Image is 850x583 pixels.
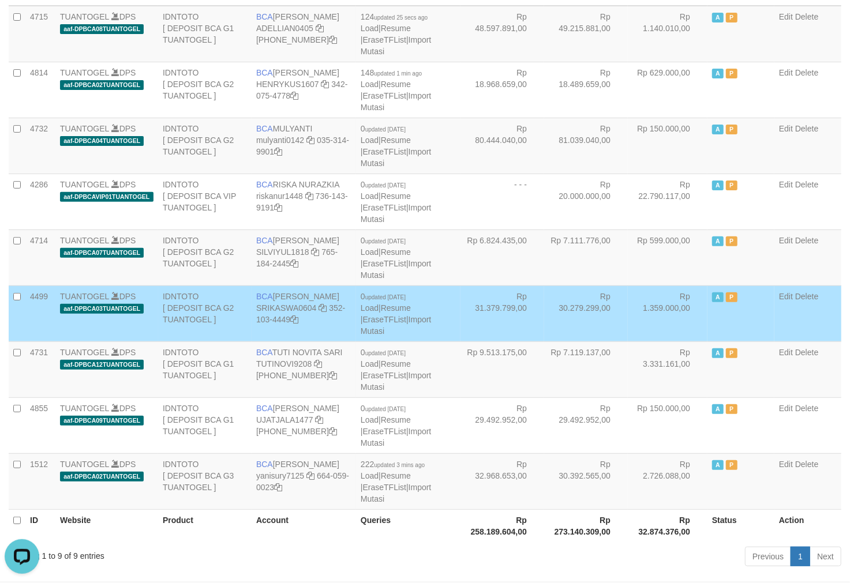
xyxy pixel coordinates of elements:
span: aaf-DPBCA12TUANTOGEL [60,360,144,370]
td: Rp 9.513.175,00 [460,341,544,397]
td: IDNTOTO [ DEPOSIT BCA G1 TUANTOGEL ] [158,6,252,62]
span: Paused [726,125,737,134]
td: 4855 [25,397,55,453]
a: Edit [779,124,793,133]
span: Paused [726,404,737,414]
td: Rp 30.392.565,00 [544,453,628,509]
a: Copy ADELLIAN0405 to clipboard [316,24,324,33]
a: Import Mutasi [361,315,431,336]
a: mulyanti0142 [256,136,304,145]
th: Website [55,509,158,542]
td: DPS [55,341,158,397]
span: | | | [361,460,431,503]
span: updated [DATE] [365,126,406,133]
a: Import Mutasi [361,35,431,56]
span: 124 [361,12,428,21]
span: aaf-DPBCA02TUANTOGEL [60,80,144,90]
span: updated 25 secs ago [374,14,428,21]
td: Rp 32.968.653,00 [460,453,544,509]
td: Rp 29.492.952,00 [544,397,628,453]
a: Delete [795,348,818,357]
a: Copy HENRYKUS1607 to clipboard [321,80,329,89]
td: Rp 18.489.659,00 [544,62,628,118]
td: Rp 48.597.891,00 [460,6,544,62]
td: 4715 [25,6,55,62]
td: Rp 599.000,00 [628,230,707,285]
span: | | | [361,68,431,112]
span: BCA [256,124,273,133]
td: Rp 1.140.010,00 [628,6,707,62]
span: BCA [256,348,272,357]
td: DPS [55,62,158,118]
td: DPS [55,174,158,230]
td: 4731 [25,341,55,397]
td: Rp 629.000,00 [628,62,707,118]
span: aaf-DPBCA08TUANTOGEL [60,24,144,34]
td: [PERSON_NAME] 765-184-2445 [252,230,356,285]
a: Import Mutasi [361,147,431,168]
span: 0 [361,348,406,357]
a: TUANTOGEL [60,404,109,413]
a: Copy 3521034449 to clipboard [290,315,298,324]
span: aaf-DPBCA09TUANTOGEL [60,416,144,426]
span: BCA [256,460,273,469]
a: SRIKASWA0604 [256,303,317,313]
td: 4714 [25,230,55,285]
a: TUANTOGEL [60,460,109,469]
td: IDNTOTO [ DEPOSIT BCA G1 TUANTOGEL ] [158,341,252,397]
a: Copy 3420754778 to clipboard [290,91,298,100]
a: TUANTOGEL [60,68,109,77]
td: IDNTOTO [ DEPOSIT BCA G2 TUANTOGEL ] [158,285,252,341]
th: Account [252,509,356,542]
span: Active [712,125,724,134]
a: Import Mutasi [361,91,431,112]
span: Active [712,404,724,414]
span: Paused [726,348,737,358]
td: [PERSON_NAME] [PHONE_NUMBER] [252,6,356,62]
th: Action [774,509,841,542]
span: Active [712,348,724,358]
span: | | | [361,124,431,168]
div: Showing 1 to 9 of 9 entries [9,546,346,562]
td: DPS [55,230,158,285]
td: TUTI NOVITA SARI [PHONE_NUMBER] [252,341,356,397]
a: Edit [779,348,793,357]
a: Copy 5655032115 to clipboard [329,35,337,44]
a: Copy 7361439191 to clipboard [274,203,282,212]
span: updated [DATE] [365,350,406,356]
a: Copy riskanur1448 to clipboard [305,191,313,201]
th: Product [158,509,252,542]
a: Next [810,547,841,566]
a: Delete [795,68,818,77]
td: Rp 81.039.040,00 [544,118,628,174]
td: 1512 [25,453,55,509]
td: Rp 31.379.799,00 [460,285,544,341]
td: DPS [55,397,158,453]
a: Load [361,359,379,368]
td: IDNTOTO [ DEPOSIT BCA G2 TUANTOGEL ] [158,230,252,285]
a: TUANTOGEL [60,180,109,189]
td: Rp 2.726.088,00 [628,453,707,509]
td: Rp 150.000,00 [628,118,707,174]
th: Rp 32.874.376,00 [628,509,707,542]
span: Paused [726,180,737,190]
span: | | | [361,404,431,447]
span: aaf-DPBCA02TUANTOGEL [60,472,144,482]
span: 0 [361,124,406,133]
span: Active [712,180,724,190]
a: EraseTFList [363,315,406,324]
td: Rp 7.119.137,00 [544,341,628,397]
td: Rp 150.000,00 [628,397,707,453]
td: Rp 3.331.161,00 [628,341,707,397]
a: Load [361,24,379,33]
th: Status [707,509,774,542]
td: Rp 30.279.299,00 [544,285,628,341]
span: aaf-DPBCA04TUANTOGEL [60,136,144,146]
td: IDNTOTO [ DEPOSIT BCA G2 TUANTOGEL ] [158,62,252,118]
a: Delete [795,236,818,245]
a: Resume [381,136,411,145]
a: Copy 6640590023 to clipboard [274,483,282,492]
a: Delete [795,404,818,413]
a: Copy 0353149901 to clipboard [274,147,282,156]
td: Rp 6.824.435,00 [460,230,544,285]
